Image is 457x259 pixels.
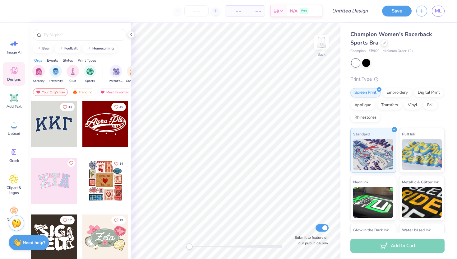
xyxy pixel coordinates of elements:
div: Foil [423,101,438,110]
button: Like [111,103,126,111]
div: Print Types [78,58,96,63]
img: trend_line.gif [58,47,63,50]
span: Neon Ink [353,179,368,185]
div: Orgs [34,58,42,63]
img: Sorority Image [35,68,42,75]
span: – – [249,8,261,14]
span: 17 [68,219,72,222]
img: Standard [353,139,393,170]
input: Try "Alpha" [43,32,122,38]
span: Upload [8,131,20,136]
button: Like [60,216,75,224]
input: – – [184,5,209,16]
div: filter for Club [67,65,79,83]
div: Applique [350,101,375,110]
span: ML [435,7,441,15]
img: trend_line.gif [86,47,91,50]
div: filter for Sorority [32,65,45,83]
div: filter for Fraternity [49,65,63,83]
img: Back [315,36,328,49]
input: Untitled Design [327,5,373,17]
div: Accessibility label [186,243,192,250]
div: Rhinestones [350,113,381,122]
div: Events [47,58,58,63]
span: Decorate [7,217,21,222]
div: filter for Game Day [126,65,140,83]
span: 19 [119,219,123,222]
button: Like [111,216,126,224]
button: filter button [109,65,123,83]
div: homecoming [92,47,114,50]
span: Fraternity [49,79,63,83]
span: Minimum Order: 12 + [383,49,414,54]
div: Most Favorited [97,88,132,96]
span: Clipart & logos [4,185,24,195]
span: Champion [350,49,366,54]
img: Puff Ink [402,139,442,170]
div: filter for Parent's Weekend [109,65,123,83]
img: trending.gif [72,90,77,94]
span: Water based Ink [402,227,431,233]
button: homecoming [83,44,117,53]
img: Parent's Weekend Image [113,68,120,75]
span: Image AI [7,50,21,55]
img: Club Image [69,68,76,75]
span: Designs [7,77,21,82]
span: Greek [9,158,19,163]
div: bear [42,47,50,50]
button: Like [67,159,75,167]
a: ML [432,6,445,16]
span: Add Text [7,104,21,109]
div: Vinyl [404,101,421,110]
span: 45 [119,106,123,109]
span: # B900 [369,49,380,54]
span: Sorority [33,79,44,83]
div: Embroidery [382,88,412,97]
button: filter button [67,65,79,83]
button: filter button [49,65,63,83]
div: Transfers [377,101,402,110]
div: football [64,47,78,50]
button: football [55,44,81,53]
button: Like [60,103,75,111]
button: Like [111,159,126,168]
img: Fraternity Image [52,68,59,75]
span: Glow in the Dark Ink [353,227,389,233]
div: Screen Print [350,88,381,97]
span: Club [69,79,76,83]
span: – – [229,8,241,14]
span: 33 [68,106,72,109]
span: Sports [85,79,95,83]
div: filter for Sports [84,65,96,83]
span: Standard [353,131,370,137]
span: Game Day [126,79,140,83]
img: trend_line.gif [36,47,41,50]
img: Metallic & Glitter Ink [402,187,442,218]
button: filter button [32,65,45,83]
div: Trending [70,88,95,96]
span: Free [301,9,307,13]
span: 14 [119,162,123,165]
img: most_fav.gif [100,90,105,94]
img: Neon Ink [353,187,393,218]
img: Game Day Image [130,68,137,75]
button: Save [382,6,412,16]
div: Back [317,52,325,57]
div: Your Org's Fav [33,88,68,96]
button: filter button [126,65,140,83]
span: Metallic & Glitter Ink [402,179,439,185]
span: Parent's Weekend [109,79,123,83]
div: Digital Print [414,88,444,97]
div: Print Type [350,76,445,83]
button: filter button [84,65,96,83]
label: Submit to feature on our public gallery. [291,235,329,246]
img: most_fav.gif [36,90,41,94]
div: Styles [63,58,73,63]
button: bear [33,44,53,53]
span: N/A [290,8,298,14]
img: Sports Image [86,68,94,75]
span: Champion Women's Racerback Sports Bra [350,31,432,46]
strong: Need help? [23,240,45,246]
span: Puff Ink [402,131,415,137]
